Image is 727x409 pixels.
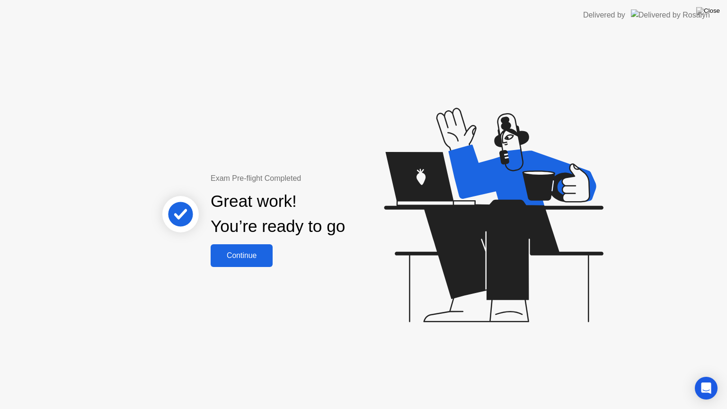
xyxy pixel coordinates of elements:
[631,9,710,20] img: Delivered by Rosalyn
[211,173,406,184] div: Exam Pre-flight Completed
[583,9,625,21] div: Delivered by
[211,189,345,239] div: Great work! You’re ready to go
[213,251,270,260] div: Continue
[696,7,720,15] img: Close
[211,244,273,267] button: Continue
[695,377,718,400] div: Open Intercom Messenger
